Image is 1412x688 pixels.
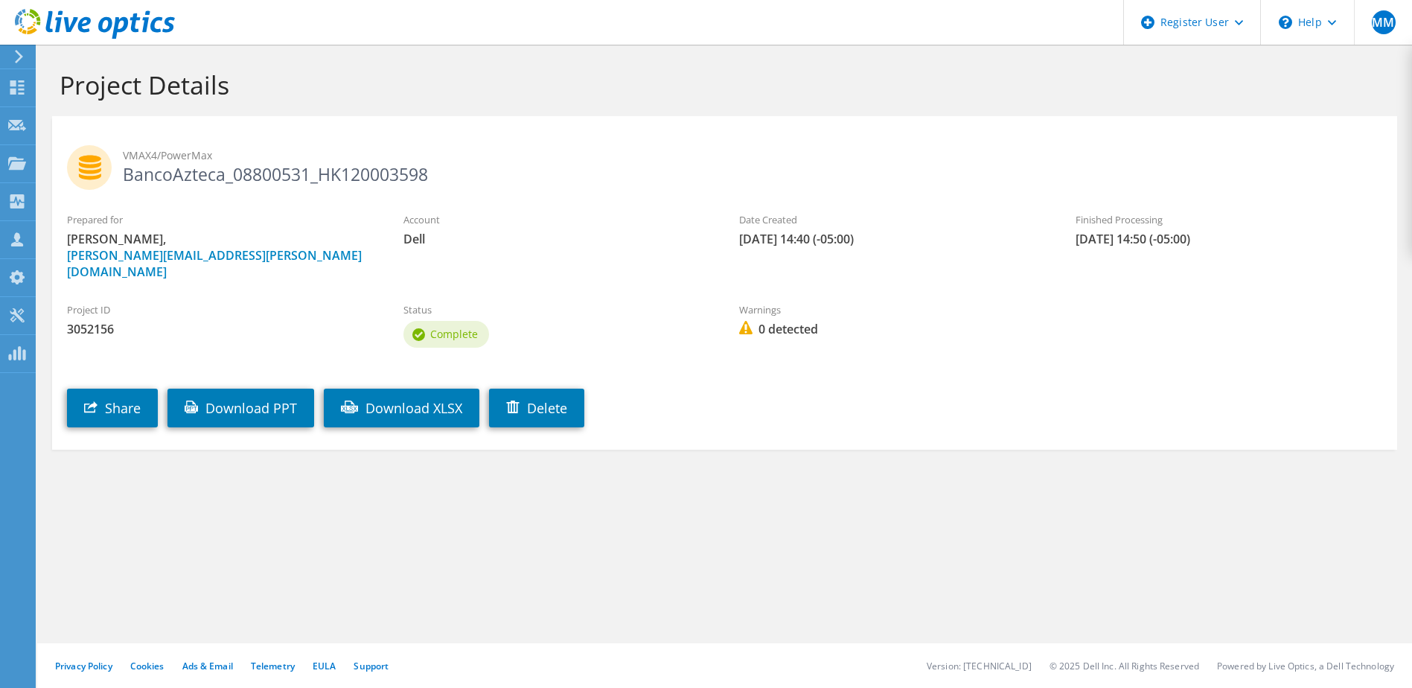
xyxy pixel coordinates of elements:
span: MM [1372,10,1396,34]
span: [PERSON_NAME], [67,231,374,280]
h2: BancoAzteca_08800531_HK120003598 [67,145,1382,182]
span: VMAX4/PowerMax [123,147,1382,164]
a: Support [354,660,389,672]
a: Cookies [130,660,164,672]
a: Download PPT [167,389,314,427]
a: Privacy Policy [55,660,112,672]
a: Delete [489,389,584,427]
li: Version: [TECHNICAL_ID] [927,660,1032,672]
span: Dell [403,231,710,247]
a: EULA [313,660,336,672]
li: © 2025 Dell Inc. All Rights Reserved [1050,660,1199,672]
span: [DATE] 14:40 (-05:00) [739,231,1046,247]
li: Powered by Live Optics, a Dell Technology [1217,660,1394,672]
a: Download XLSX [324,389,479,427]
svg: \n [1279,16,1292,29]
a: Telemetry [251,660,295,672]
span: 0 detected [739,321,1046,337]
label: Project ID [67,302,374,317]
label: Finished Processing [1076,212,1382,227]
a: Ads & Email [182,660,233,672]
span: Complete [430,327,478,341]
label: Date Created [739,212,1046,227]
a: [PERSON_NAME][EMAIL_ADDRESS][PERSON_NAME][DOMAIN_NAME] [67,247,362,280]
span: [DATE] 14:50 (-05:00) [1076,231,1382,247]
label: Warnings [739,302,1046,317]
a: Share [67,389,158,427]
label: Prepared for [67,212,374,227]
h1: Project Details [60,69,1382,101]
label: Account [403,212,710,227]
label: Status [403,302,710,317]
span: 3052156 [67,321,374,337]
